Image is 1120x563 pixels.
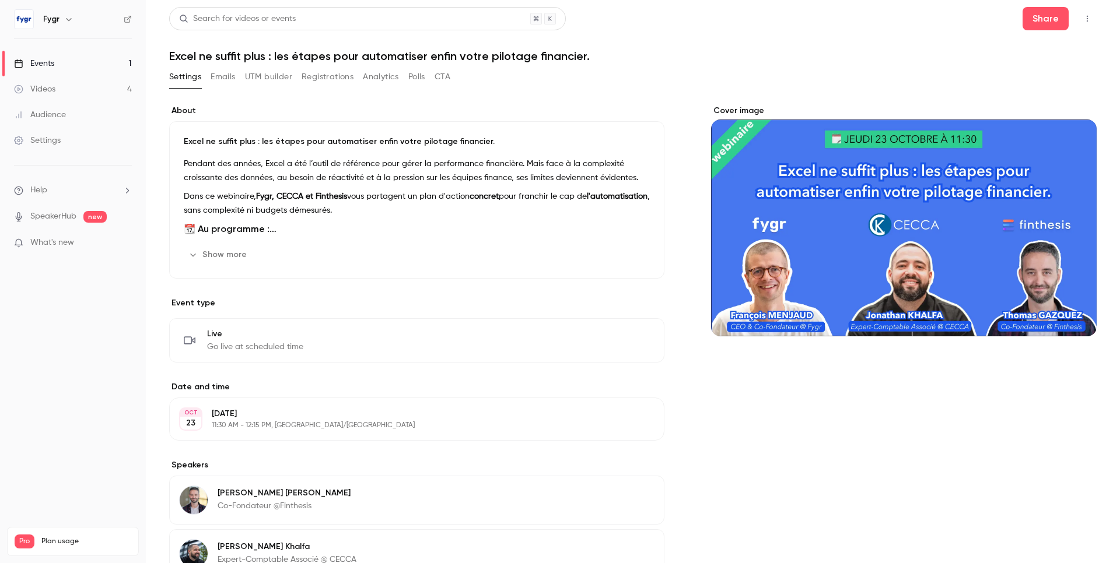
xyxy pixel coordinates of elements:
p: 23 [186,417,195,429]
p: [DATE] [212,408,603,420]
h1: Excel ne suffit plus : les étapes pour automatiser enfin votre pilotage financier. [169,49,1097,63]
p: [PERSON_NAME] [PERSON_NAME] [218,487,351,499]
div: Audience [14,109,66,121]
p: Excel ne suffit plus : les étapes pour automatiser enfin votre pilotage financier. [184,136,650,147]
span: Live [207,328,303,340]
div: OCT [180,409,201,417]
button: Emails [211,68,235,86]
label: Speakers [169,459,664,471]
h6: Fygr [43,13,60,25]
section: Cover image [711,105,1097,336]
span: Pro [15,534,34,548]
li: help-dropdown-opener [14,184,132,196]
span: Plan usage [41,537,131,546]
button: UTM builder [245,68,292,86]
div: Events [14,58,54,69]
span: Help [30,184,47,196]
div: Search for videos or events [179,13,296,25]
p: Co-Fondateur @Finthesis [218,500,351,512]
p: Pendant des années, Excel a été l’outil de référence pour gérer la performance financière. Mais f... [184,157,650,185]
strong: l'automatisation [587,192,647,200]
p: [PERSON_NAME] Khalfa [218,541,356,553]
p: Dans ce webinaire, vous partagent un plan d'action pour franchir le cap de , sans complexité ni b... [184,189,650,217]
span: new [83,211,107,223]
label: About [169,105,664,117]
button: Analytics [363,68,399,86]
img: Thomas Gazquez [180,486,208,514]
span: What's new [30,237,74,249]
button: Show more [184,245,254,264]
div: Videos [14,83,55,95]
button: Settings [169,68,201,86]
strong: Fygr, CECCA et Finthesis [256,192,347,200]
p: 11:30 AM - 12:15 PM, [GEOGRAPHIC_DATA]/[GEOGRAPHIC_DATA] [212,421,603,430]
h2: 📆 Au programme : [184,222,650,236]
div: Thomas Gazquez[PERSON_NAME] [PERSON_NAME]Co-Fondateur @Finthesis [169,476,664,525]
div: Settings [14,135,61,146]
button: Polls [408,68,425,86]
label: Date and time [169,381,664,393]
button: Share [1023,7,1069,30]
p: Event type [169,297,664,309]
button: Registrations [302,68,353,86]
span: Go live at scheduled time [207,341,303,353]
strong: concret [470,192,499,200]
img: Fygr [15,10,33,29]
label: Cover image [711,105,1097,117]
button: CTA [435,68,450,86]
a: SpeakerHub [30,210,76,223]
